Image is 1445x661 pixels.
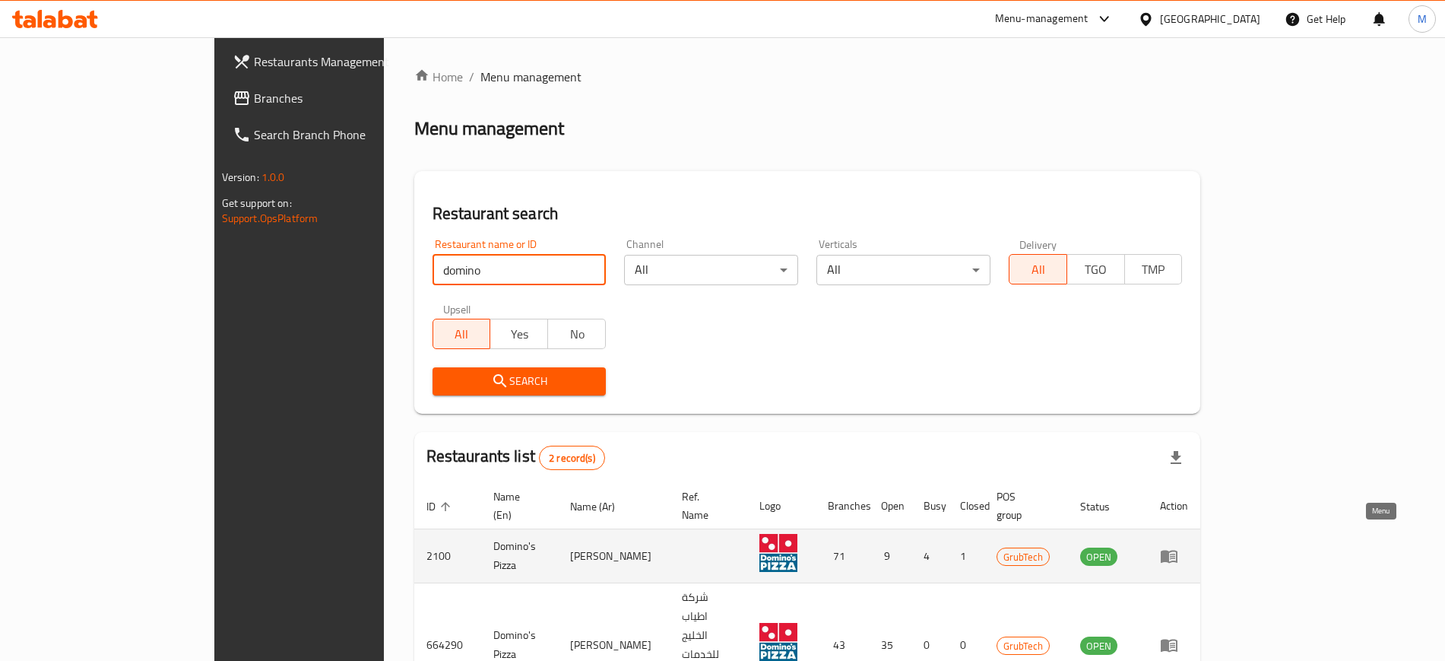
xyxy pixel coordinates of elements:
[1080,497,1130,516] span: Status
[443,303,471,314] label: Upsell
[433,367,607,396] button: Search
[682,488,730,524] span: Ref. Name
[816,483,869,529] th: Branches
[624,255,798,285] div: All
[1148,483,1200,529] th: Action
[1158,440,1194,476] div: Export file
[759,623,797,661] img: Domino's Pizza
[1418,11,1427,27] span: M
[496,323,542,345] span: Yes
[547,319,606,349] button: No
[558,529,670,583] td: [PERSON_NAME]
[1073,259,1119,281] span: TGO
[948,529,984,583] td: 1
[493,488,540,524] span: Name (En)
[1009,254,1067,284] button: All
[1124,254,1183,284] button: TMP
[433,255,607,285] input: Search for restaurant name or ID..
[414,68,1201,86] nav: breadcrumb
[997,488,1050,524] span: POS group
[254,89,443,107] span: Branches
[1080,637,1117,655] div: OPEN
[869,529,911,583] td: 9
[997,637,1049,655] span: GrubTech
[222,193,292,213] span: Get support on:
[426,445,605,470] h2: Restaurants list
[433,202,1183,225] h2: Restaurant search
[759,534,797,572] img: Domino's Pizza
[540,451,604,466] span: 2 record(s)
[480,68,581,86] span: Menu management
[1080,548,1117,566] div: OPEN
[948,483,984,529] th: Closed
[1080,637,1117,655] span: OPEN
[414,116,564,141] h2: Menu management
[554,323,600,345] span: No
[1016,259,1061,281] span: All
[997,548,1049,566] span: GrubTech
[222,167,259,187] span: Version:
[481,529,558,583] td: Domino's Pizza
[995,10,1089,28] div: Menu-management
[911,529,948,583] td: 4
[254,52,443,71] span: Restaurants Management
[816,255,990,285] div: All
[911,483,948,529] th: Busy
[747,483,816,529] th: Logo
[1160,636,1188,654] div: Menu
[1066,254,1125,284] button: TGO
[433,319,491,349] button: All
[539,446,605,470] div: Total records count
[1019,239,1057,249] label: Delivery
[254,126,443,144] span: Search Branch Phone
[490,319,548,349] button: Yes
[222,208,318,228] a: Support.OpsPlatform
[816,529,869,583] td: 71
[1080,548,1117,566] span: OPEN
[1160,11,1260,27] div: [GEOGRAPHIC_DATA]
[469,68,474,86] li: /
[220,43,455,80] a: Restaurants Management
[570,497,635,516] span: Name (Ar)
[445,372,594,391] span: Search
[426,497,455,516] span: ID
[869,483,911,529] th: Open
[439,323,485,345] span: All
[261,167,285,187] span: 1.0.0
[220,116,455,153] a: Search Branch Phone
[1131,259,1177,281] span: TMP
[220,80,455,116] a: Branches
